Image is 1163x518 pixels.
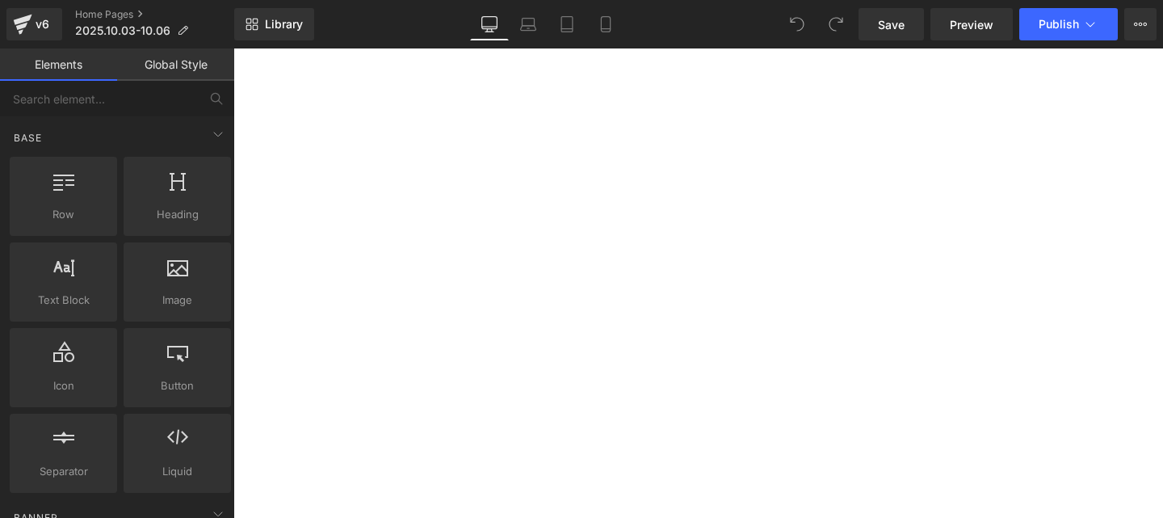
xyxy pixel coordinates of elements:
[1019,8,1118,40] button: Publish
[930,8,1013,40] a: Preview
[6,8,62,40] a: v6
[75,8,234,21] a: Home Pages
[15,377,112,394] span: Icon
[509,8,548,40] a: Laptop
[15,206,112,223] span: Row
[1039,18,1079,31] span: Publish
[548,8,586,40] a: Tablet
[75,24,170,37] span: 2025.10.03-10.06
[128,377,226,394] span: Button
[265,17,303,32] span: Library
[820,8,852,40] button: Redo
[878,16,905,33] span: Save
[470,8,509,40] a: Desktop
[128,463,226,480] span: Liquid
[12,130,44,145] span: Base
[117,48,234,81] a: Global Style
[128,292,226,309] span: Image
[781,8,813,40] button: Undo
[234,8,314,40] a: New Library
[15,463,112,480] span: Separator
[128,206,226,223] span: Heading
[1124,8,1157,40] button: More
[586,8,625,40] a: Mobile
[950,16,993,33] span: Preview
[32,14,52,35] div: v6
[15,292,112,309] span: Text Block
